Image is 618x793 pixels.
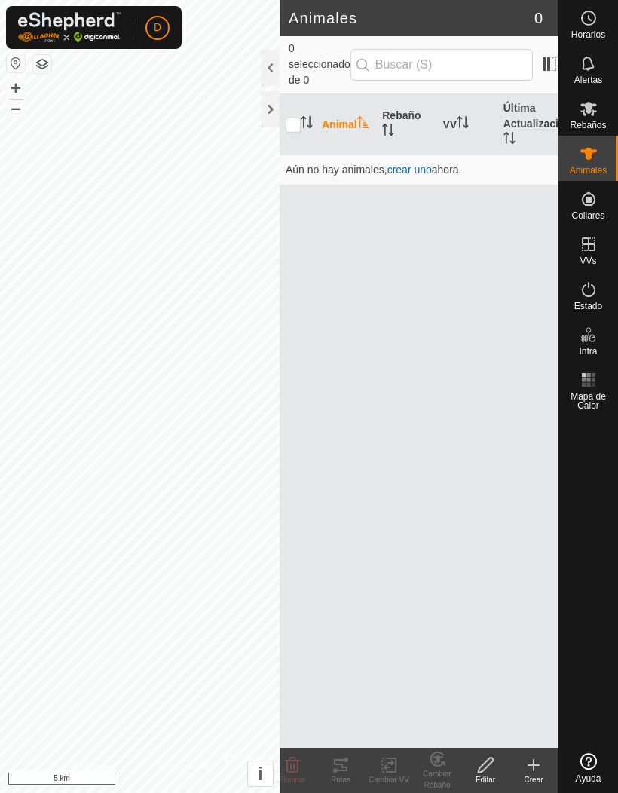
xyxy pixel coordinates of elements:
[70,760,141,787] a: Política de Privacidad
[154,20,161,35] span: D
[387,164,432,176] span: crear uno
[509,774,558,785] div: Crear
[457,118,469,130] p-sorticon: Activar para ordenar
[413,768,461,791] div: Cambiar Rebaño
[258,764,263,784] span: i
[289,41,350,88] span: 0 seleccionado de 0
[376,94,436,155] th: Rebaño
[159,760,210,787] a: Contáctenos
[571,211,604,220] span: Collares
[437,94,497,155] th: VV
[571,30,605,39] span: Horarios
[279,776,306,784] span: Eliminar
[576,774,601,783] span: Ayuda
[289,9,534,27] h2: Animales
[579,347,597,356] span: Infra
[562,392,614,410] span: Mapa de Calor
[574,302,602,311] span: Estado
[580,256,596,265] span: VVs
[570,166,607,175] span: Animales
[33,55,51,73] button: Capas del Mapa
[357,118,369,130] p-sorticon: Activar para ordenar
[558,747,618,789] a: Ayuda
[280,155,558,185] td: Aún no hay animales, ahora.
[317,774,365,785] div: Rutas
[248,761,273,786] button: i
[365,774,413,785] div: Cambiar VV
[301,118,313,130] p-sorticon: Activar para ordenar
[350,49,533,81] input: Buscar (S)
[7,54,25,72] button: Restablecer Mapa
[7,79,25,97] button: +
[574,75,602,84] span: Alertas
[18,12,121,43] img: Logo Gallagher
[7,99,25,117] button: –
[570,121,606,130] span: Rebaños
[382,126,394,138] p-sorticon: Activar para ordenar
[461,774,509,785] div: Editar
[316,94,376,155] th: Animal
[497,94,558,155] th: Última Actualización
[503,134,516,146] p-sorticon: Activar para ordenar
[534,7,543,29] span: 0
